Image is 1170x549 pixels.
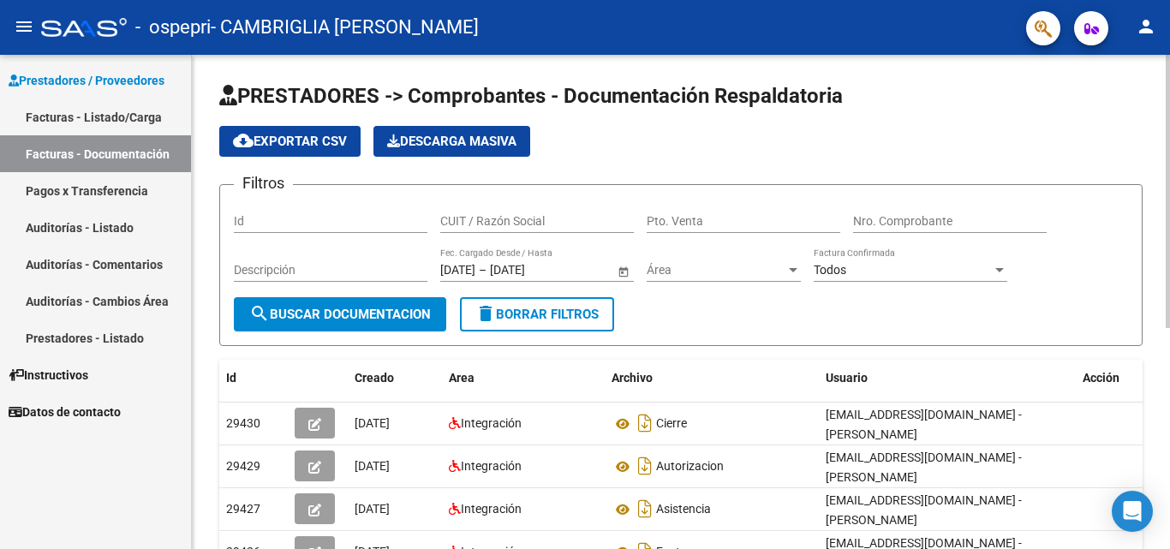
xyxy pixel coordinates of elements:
span: Asistencia [656,503,711,516]
span: Instructivos [9,366,88,385]
i: Descargar documento [634,409,656,437]
i: Descargar documento [634,495,656,522]
mat-icon: person [1136,16,1156,37]
div: Open Intercom Messenger [1112,491,1153,532]
span: Cierre [656,417,687,431]
span: Integración [461,459,522,473]
span: Acción [1083,371,1119,385]
datatable-header-cell: Acción [1076,360,1161,397]
span: [DATE] [355,416,390,430]
button: Exportar CSV [219,126,361,157]
span: Integración [461,416,522,430]
span: [DATE] [355,502,390,516]
mat-icon: menu [14,16,34,37]
i: Descargar documento [634,452,656,480]
span: 29429 [226,459,260,473]
span: Area [449,371,475,385]
span: [EMAIL_ADDRESS][DOMAIN_NAME] - [PERSON_NAME] [826,408,1022,441]
span: [EMAIL_ADDRESS][DOMAIN_NAME] - [PERSON_NAME] [826,451,1022,484]
datatable-header-cell: Usuario [819,360,1076,397]
span: Id [226,371,236,385]
span: Área [647,263,785,277]
span: Todos [814,263,846,277]
input: Start date [440,263,475,277]
span: Prestadores / Proveedores [9,71,164,90]
span: Creado [355,371,394,385]
mat-icon: search [249,303,270,324]
datatable-header-cell: Creado [348,360,442,397]
span: Archivo [612,371,653,385]
span: Descarga Masiva [387,134,516,149]
span: Integración [461,502,522,516]
button: Descarga Masiva [373,126,530,157]
span: Exportar CSV [233,134,347,149]
h3: Filtros [234,171,293,195]
span: – [479,263,487,277]
button: Open calendar [614,262,632,280]
span: - ospepri [135,9,211,46]
mat-icon: delete [475,303,496,324]
span: Buscar Documentacion [249,307,431,322]
span: [DATE] [355,459,390,473]
span: Autorizacion [656,460,724,474]
span: 29430 [226,416,260,430]
mat-icon: cloud_download [233,130,254,151]
app-download-masive: Descarga masiva de comprobantes (adjuntos) [373,126,530,157]
span: [EMAIL_ADDRESS][DOMAIN_NAME] - [PERSON_NAME] [826,493,1022,527]
span: - CAMBRIGLIA [PERSON_NAME] [211,9,479,46]
button: Buscar Documentacion [234,297,446,331]
datatable-header-cell: Archivo [605,360,819,397]
span: Usuario [826,371,868,385]
span: Datos de contacto [9,403,121,421]
button: Borrar Filtros [460,297,614,331]
datatable-header-cell: Id [219,360,288,397]
span: 29427 [226,502,260,516]
span: Borrar Filtros [475,307,599,322]
span: PRESTADORES -> Comprobantes - Documentación Respaldatoria [219,84,843,108]
datatable-header-cell: Area [442,360,605,397]
input: End date [490,263,574,277]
